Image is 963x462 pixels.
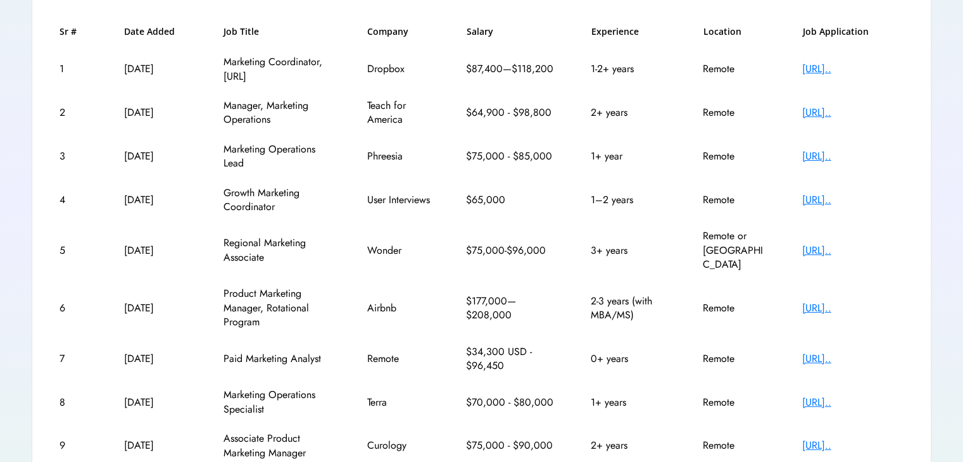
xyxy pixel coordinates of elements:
div: Teach for America [367,99,431,127]
div: $64,900 - $98,800 [466,106,555,120]
div: 3+ years [591,244,667,258]
div: Remote [703,396,766,409]
div: Remote [703,149,766,163]
div: [DATE] [124,439,187,453]
div: [URL].. [802,149,903,163]
div: 2+ years [591,106,667,120]
div: $65,000 [466,193,555,207]
div: Remote [703,301,766,315]
h6: Salary [467,25,555,38]
h6: Location [703,25,767,38]
div: 2+ years [591,439,667,453]
div: Wonder [367,244,431,258]
div: Terra [367,396,431,409]
h6: Experience [591,25,667,38]
div: [URL].. [802,301,903,315]
div: User Interviews [367,193,431,207]
div: 5 [60,244,88,258]
div: Manager, Marketing Operations [223,99,331,127]
div: 1 [60,62,88,76]
div: Dropbox [367,62,431,76]
div: $75,000 - $85,000 [466,149,555,163]
div: Remote [703,193,766,207]
div: 9 [60,439,88,453]
div: $75,000 - $90,000 [466,439,555,453]
div: Phreesia [367,149,431,163]
div: 3 [60,149,88,163]
div: $177,000—$208,000 [466,294,555,323]
div: 7 [60,352,88,366]
div: [URL].. [802,352,903,366]
div: Remote [367,352,431,366]
div: 4 [60,193,88,207]
div: $87,400—$118,200 [466,62,555,76]
div: [DATE] [124,301,187,315]
div: $75,000-$96,000 [466,244,555,258]
div: [DATE] [124,149,187,163]
div: Remote or [GEOGRAPHIC_DATA] [703,229,766,272]
div: [URL].. [802,396,903,409]
div: 2-3 years (with MBA/MS) [591,294,667,323]
div: $34,300 USD - $96,450 [466,345,555,373]
div: Remote [703,62,766,76]
div: Remote [703,439,766,453]
div: Curology [367,439,431,453]
div: Paid Marketing Analyst [223,352,331,366]
div: [URL].. [802,106,903,120]
div: [URL].. [802,193,903,207]
div: Marketing Coordinator, [URL] [223,55,331,84]
h6: Job Title [223,25,259,38]
div: [DATE] [124,244,187,258]
div: [DATE] [124,352,187,366]
div: Remote [703,352,766,366]
div: 8 [60,396,88,409]
div: 1+ years [591,396,667,409]
div: [DATE] [124,396,187,409]
div: $70,000 - $80,000 [466,396,555,409]
div: 1+ year [591,149,667,163]
h6: Sr # [60,25,88,38]
div: Marketing Operations Lead [223,142,331,171]
div: 0+ years [591,352,667,366]
div: Airbnb [367,301,431,315]
h6: Job Application [803,25,904,38]
div: [URL].. [802,244,903,258]
div: 6 [60,301,88,315]
div: [DATE] [124,62,187,76]
div: Growth Marketing Coordinator [223,186,331,215]
h6: Company [367,25,431,38]
h6: Date Added [124,25,187,38]
div: Marketing Operations Specialist [223,388,331,416]
div: 1-2+ years [591,62,667,76]
div: [DATE] [124,106,187,120]
div: Associate Product Marketing Manager [223,432,331,460]
div: 2 [60,106,88,120]
div: [URL].. [802,439,903,453]
div: Regional Marketing Associate [223,236,331,265]
div: [DATE] [124,193,187,207]
div: Remote [703,106,766,120]
div: Product Marketing Manager, Rotational Program [223,287,331,329]
div: [URL].. [802,62,903,76]
div: 1–2 years [591,193,667,207]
